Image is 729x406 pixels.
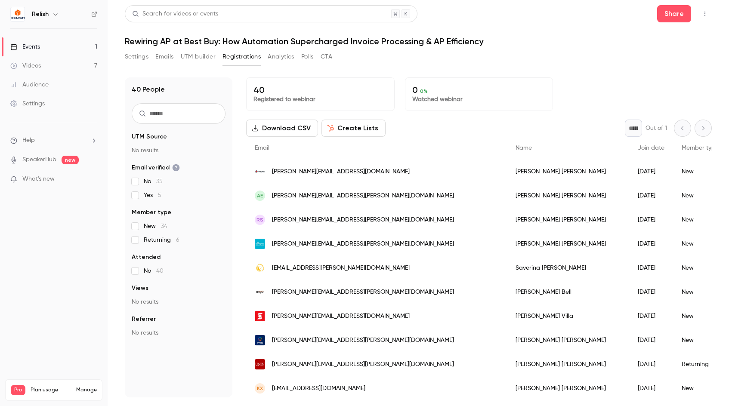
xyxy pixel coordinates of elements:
div: Settings [10,99,45,108]
span: Join date [638,145,664,151]
li: help-dropdown-opener [10,136,97,145]
div: Audience [10,80,49,89]
span: Help [22,136,35,145]
p: 0 [412,85,546,95]
span: Views [132,284,148,292]
div: [DATE] [629,304,673,328]
div: New [673,304,727,328]
div: [DATE] [629,280,673,304]
span: No [144,267,164,275]
span: 35 [156,178,163,185]
div: New [673,184,727,208]
button: Create Lists [321,120,386,137]
span: What's new [22,175,55,184]
div: [DATE] [629,184,673,208]
span: [PERSON_NAME][EMAIL_ADDRESS][DOMAIN_NAME] [272,167,410,176]
button: CTA [321,50,332,64]
div: [DATE] [629,376,673,400]
p: No results [132,146,225,155]
h1: Rewiring AP at Best Buy: How Automation Supercharged Invoice Processing & AP Efficiency [125,36,712,46]
img: mrcooper.com [255,239,265,249]
div: New [673,232,727,256]
span: Yes [144,191,161,200]
span: [PERSON_NAME][EMAIL_ADDRESS][DOMAIN_NAME] [272,312,410,321]
div: [PERSON_NAME] [PERSON_NAME] [507,328,629,352]
p: Out of 1 [646,124,667,132]
div: New [673,280,727,304]
a: SpeakerHub [22,155,56,164]
h6: Relish [32,10,49,18]
p: 40 [253,85,387,95]
span: Attended [132,253,161,261]
span: [PERSON_NAME][EMAIL_ADDRESS][PERSON_NAME][DOMAIN_NAME] [272,191,454,200]
button: Emails [155,50,173,64]
div: New [673,376,727,400]
span: Email verified [132,163,180,172]
div: [PERSON_NAME] [PERSON_NAME] [507,160,629,184]
div: [PERSON_NAME] [PERSON_NAME] [507,352,629,376]
span: Plan usage [31,387,71,394]
span: New [144,222,167,231]
div: [DATE] [629,352,673,376]
p: No results [132,298,225,306]
button: UTM builder [181,50,216,64]
span: 5 [158,192,161,198]
span: Returning [144,236,179,244]
div: Events [10,43,40,51]
span: No [144,177,163,186]
span: [PERSON_NAME][EMAIL_ADDRESS][PERSON_NAME][DOMAIN_NAME] [272,288,454,297]
section: facet-groups [132,132,225,337]
button: Polls [301,50,314,64]
span: RS [256,216,263,224]
span: 40 [156,268,164,274]
span: [PERSON_NAME][EMAIL_ADDRESS][PERSON_NAME][DOMAIN_NAME] [272,215,454,225]
img: scotiabank.com [255,311,265,321]
div: Search for videos or events [132,9,218,18]
span: [EMAIL_ADDRESS][DOMAIN_NAME] [272,384,365,393]
span: Email [255,145,269,151]
span: 6 [176,237,179,243]
div: [PERSON_NAME] Villa [507,304,629,328]
span: Member type [132,208,171,217]
span: Member type [682,145,719,151]
div: [DATE] [629,256,673,280]
span: 34 [161,223,167,229]
button: Registrations [222,50,261,64]
span: [PERSON_NAME][EMAIL_ADDRESS][PERSON_NAME][DOMAIN_NAME] [272,336,454,345]
div: [PERSON_NAME] [PERSON_NAME] [507,184,629,208]
span: [PERSON_NAME][EMAIL_ADDRESS][PERSON_NAME][DOMAIN_NAME] [272,240,454,249]
span: AE [257,192,263,200]
button: Share [657,5,691,22]
img: sunlife.com [255,263,265,273]
div: New [673,208,727,232]
div: Returning [673,352,727,376]
span: Pro [11,385,25,395]
div: [DATE] [629,208,673,232]
img: thryv.com [255,287,265,297]
img: unlv.edu [255,359,265,369]
span: new [62,156,79,164]
a: Manage [76,387,97,394]
h1: 40 People [132,84,165,95]
img: vivoconsulting.com [255,335,265,345]
div: [PERSON_NAME] [PERSON_NAME] [507,208,629,232]
span: Name [516,145,532,151]
div: [PERSON_NAME] [PERSON_NAME] [507,376,629,400]
img: medius.com [255,166,265,177]
p: Watched webinar [412,95,546,104]
iframe: Noticeable Trigger [87,175,97,183]
p: Registered to webinar [253,95,387,104]
div: [DATE] [629,160,673,184]
div: [DATE] [629,232,673,256]
div: [PERSON_NAME] [PERSON_NAME] [507,232,629,256]
span: Referrer [132,315,156,323]
span: KX [257,384,263,392]
span: UTM Source [132,132,167,141]
span: 0 % [420,88,428,94]
div: [DATE] [629,328,673,352]
div: Videos [10,62,41,70]
span: [PERSON_NAME][EMAIL_ADDRESS][PERSON_NAME][DOMAIN_NAME] [272,360,454,369]
div: New [673,328,727,352]
div: New [673,256,727,280]
div: Saverina [PERSON_NAME] [507,256,629,280]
